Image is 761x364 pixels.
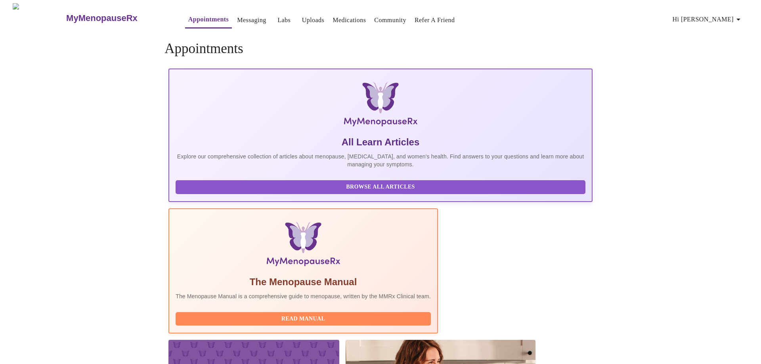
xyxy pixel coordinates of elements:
[185,11,232,29] button: Appointments
[176,136,585,149] h5: All Learn Articles
[411,12,458,28] button: Refer a Friend
[415,15,455,26] a: Refer a Friend
[65,4,169,32] a: MyMenopauseRx
[176,180,585,194] button: Browse All Articles
[673,14,743,25] span: Hi [PERSON_NAME]
[176,315,433,322] a: Read Manual
[374,15,406,26] a: Community
[164,41,597,57] h4: Appointments
[371,12,409,28] button: Community
[66,13,138,23] h3: MyMenopauseRx
[176,276,431,288] h5: The Menopause Manual
[302,15,325,26] a: Uploads
[333,15,366,26] a: Medications
[277,15,291,26] a: Labs
[13,3,65,33] img: MyMenopauseRx Logo
[216,222,390,269] img: Menopause Manual
[329,12,369,28] button: Medications
[188,14,229,25] a: Appointments
[669,11,746,27] button: Hi [PERSON_NAME]
[299,12,328,28] button: Uploads
[176,183,587,190] a: Browse All Articles
[176,152,585,168] p: Explore our comprehensive collection of articles about menopause, [MEDICAL_DATA], and women's hea...
[176,312,431,326] button: Read Manual
[239,82,522,130] img: MyMenopauseRx Logo
[176,292,431,300] p: The Menopause Manual is a comprehensive guide to menopause, written by the MMRx Clinical team.
[184,314,423,324] span: Read Manual
[234,12,269,28] button: Messaging
[184,182,577,192] span: Browse All Articles
[272,12,297,28] button: Labs
[237,15,266,26] a: Messaging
